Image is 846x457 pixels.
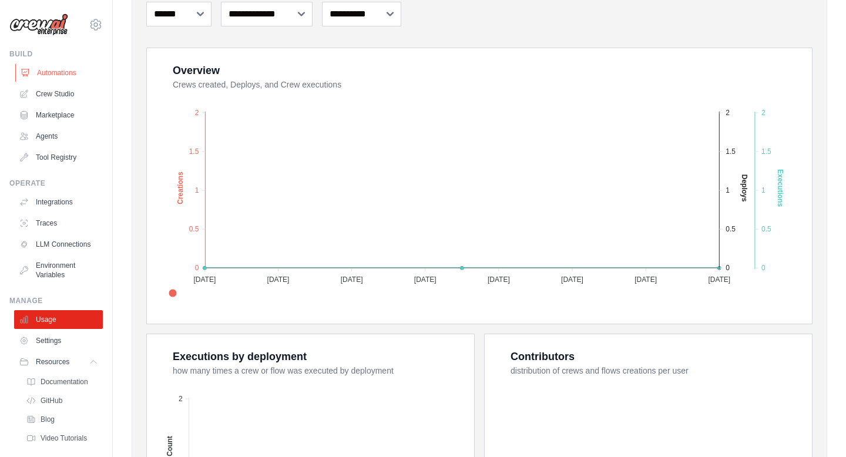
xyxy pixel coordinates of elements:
text: Creations [176,172,184,204]
span: Resources [36,357,69,367]
tspan: 1.5 [726,147,736,156]
tspan: 2 [726,109,730,117]
a: Blog [21,411,103,428]
tspan: [DATE] [414,275,437,284]
tspan: 1 [195,186,199,194]
div: Manage [9,296,103,305]
div: Contributors [511,348,575,365]
text: Deploys [740,174,748,202]
tspan: [DATE] [488,275,510,284]
tspan: [DATE] [267,275,290,284]
a: Integrations [14,193,103,211]
a: Environment Variables [14,256,103,284]
a: Usage [14,310,103,329]
a: Settings [14,331,103,350]
tspan: 0.5 [761,225,771,233]
a: Traces [14,214,103,233]
tspan: 2 [195,109,199,117]
tspan: [DATE] [341,275,363,284]
tspan: 1 [726,186,730,194]
tspan: 0.5 [189,225,199,233]
a: Marketplace [14,106,103,125]
div: Overview [173,62,220,79]
tspan: 1 [761,186,766,194]
a: GitHub [21,392,103,409]
tspan: 0 [195,264,199,272]
a: Video Tutorials [21,430,103,446]
dt: distribution of crews and flows creations per user [511,365,798,377]
tspan: 1.5 [761,147,771,156]
a: Documentation [21,374,103,390]
div: Executions by deployment [173,348,307,365]
a: Agents [14,127,103,146]
tspan: [DATE] [561,275,583,284]
span: Blog [41,415,55,424]
button: Resources [14,352,103,371]
dt: how many times a crew or flow was executed by deployment [173,365,460,377]
text: Executions [776,169,784,207]
span: Video Tutorials [41,434,87,443]
tspan: 0 [726,264,730,272]
tspan: 2 [179,395,183,403]
span: GitHub [41,396,62,405]
a: Tool Registry [14,148,103,167]
dt: Crews created, Deploys, and Crew executions [173,79,798,90]
tspan: [DATE] [708,275,730,284]
span: Documentation [41,377,88,387]
tspan: 1.5 [189,147,199,156]
div: Operate [9,179,103,188]
tspan: [DATE] [193,275,216,284]
tspan: 0.5 [726,225,736,233]
tspan: 2 [761,109,766,117]
tspan: [DATE] [634,275,657,284]
img: Logo [9,14,68,36]
a: Automations [15,63,104,82]
a: Crew Studio [14,85,103,103]
a: LLM Connections [14,235,103,254]
tspan: 0 [761,264,766,272]
div: Build [9,49,103,59]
